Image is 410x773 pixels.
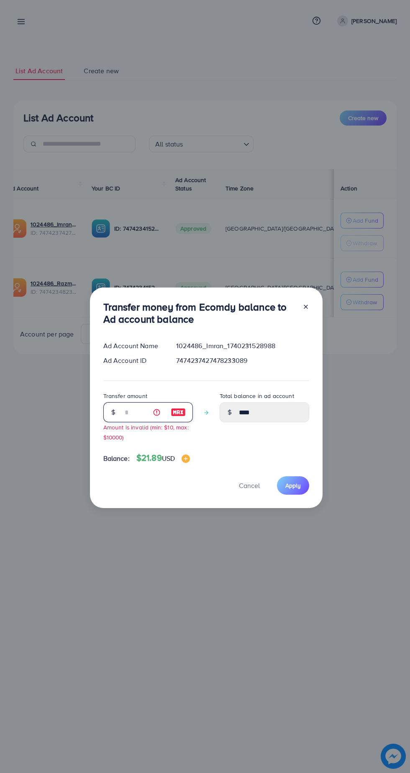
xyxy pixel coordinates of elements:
span: Balance: [103,454,130,463]
img: image [182,455,190,463]
small: Amount is invalid (min: $10, max: $10000) [103,423,189,441]
span: USD [162,454,175,463]
h3: Transfer money from Ecomdy balance to Ad account balance [103,301,296,325]
label: Transfer amount [103,392,147,400]
button: Cancel [228,476,270,494]
div: 7474237427478233089 [169,356,315,365]
label: Total balance in ad account [220,392,294,400]
span: Cancel [239,481,260,490]
h4: $21.89 [136,453,190,463]
div: 1024486_Imran_1740231528988 [169,341,315,351]
img: image [171,407,186,417]
button: Apply [277,476,309,494]
div: Ad Account ID [97,356,170,365]
div: Ad Account Name [97,341,170,351]
span: Apply [285,481,301,490]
